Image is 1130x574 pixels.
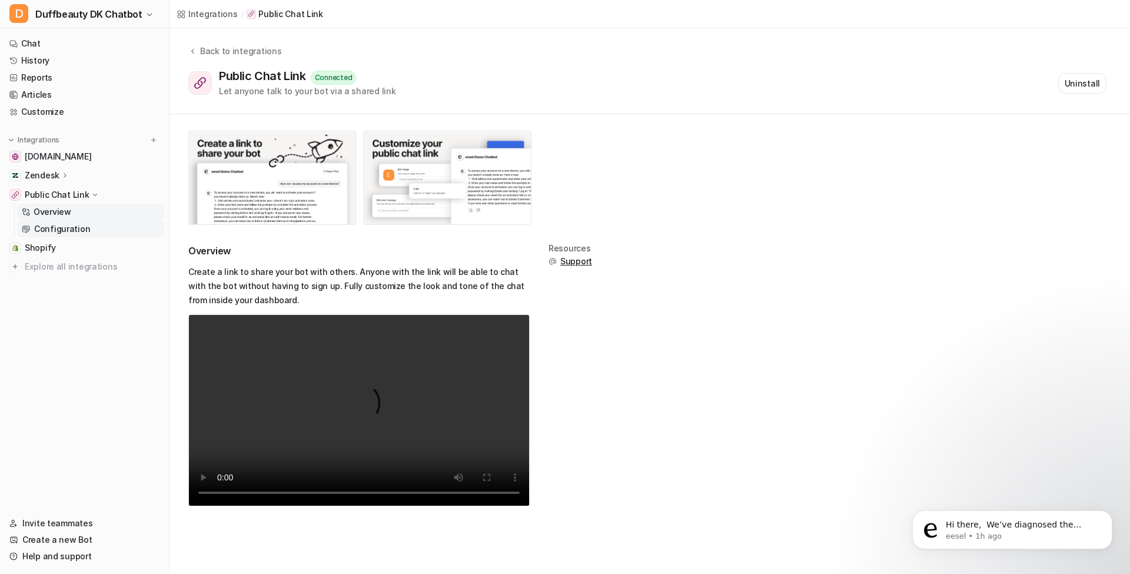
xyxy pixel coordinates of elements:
[9,261,21,273] img: explore all integrations
[1058,73,1106,94] button: Uninstall
[25,151,91,162] span: [DOMAIN_NAME]
[311,71,357,85] div: Connected
[5,548,164,565] a: Help and support
[12,153,19,160] img: duffbeauty.dk
[188,45,281,69] button: Back to integrations
[17,221,164,237] a: Configuration
[258,8,323,20] p: Public Chat Link
[34,206,71,218] p: Overview
[188,8,238,20] div: Integrations
[25,242,56,254] span: Shopify
[12,244,19,251] img: Shopify
[17,204,164,220] a: Overview
[25,257,159,276] span: Explore all integrations
[549,257,557,266] img: support.svg
[5,148,164,165] a: duffbeauty.dk[DOMAIN_NAME]
[5,35,164,52] a: Chat
[35,6,142,22] span: Duffbeauty DK Chatbot
[12,191,19,198] img: Public Chat Link
[188,244,530,258] h2: Overview
[25,170,59,181] p: Zendesk
[560,256,592,267] span: Support
[188,265,530,307] p: Create a link to share your bot with others. Anyone with the link will be able to chat with the b...
[549,256,592,267] button: Support
[219,85,395,97] div: Let anyone talk to your bot via a shared link
[197,45,281,57] div: Back to integrations
[895,486,1130,568] iframe: Intercom notifications message
[5,52,164,69] a: History
[177,8,238,20] a: Integrations
[9,4,28,23] span: D
[549,244,592,253] div: Resources
[5,87,164,103] a: Articles
[241,9,244,19] span: /
[219,69,311,83] div: Public Chat Link
[247,8,323,20] a: Public Chat Link
[5,240,164,256] a: ShopifyShopify
[5,515,164,532] a: Invite teammates
[7,136,15,144] img: expand menu
[5,532,164,548] a: Create a new Bot
[188,314,530,506] video: Your browser does not support the video tag.
[5,104,164,120] a: Customize
[5,134,63,146] button: Integrations
[18,135,59,145] p: Integrations
[12,172,19,179] img: Zendesk
[25,189,89,201] p: Public Chat Link
[149,136,158,144] img: menu_add.svg
[34,223,90,235] p: Configuration
[5,258,164,275] a: Explore all integrations
[5,69,164,86] a: Reports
